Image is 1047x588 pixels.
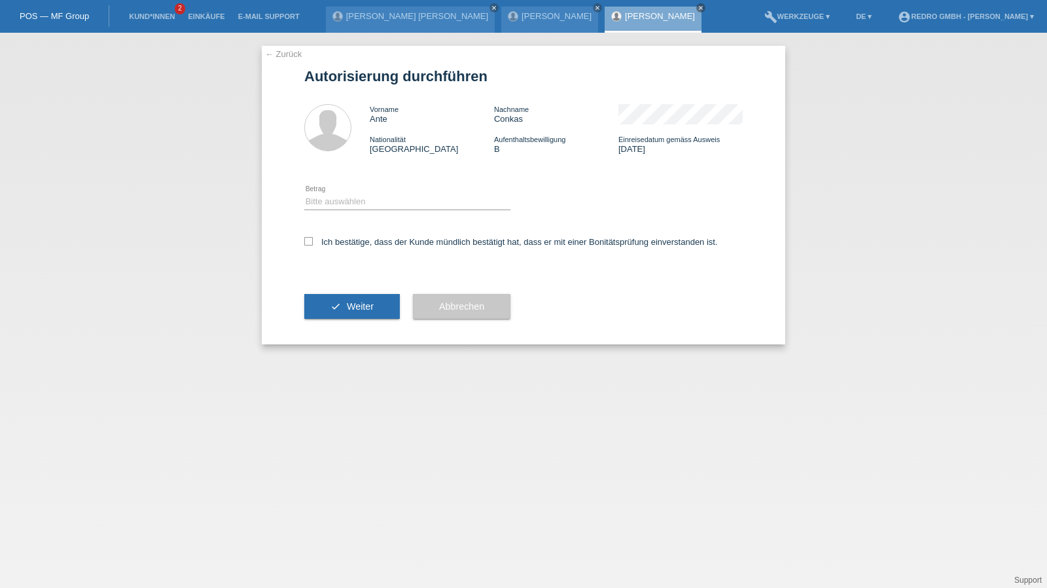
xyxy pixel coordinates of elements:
[489,3,499,12] a: close
[849,12,878,20] a: DE ▾
[370,104,494,124] div: Ante
[370,136,406,143] span: Nationalität
[20,11,89,21] a: POS — MF Group
[232,12,306,20] a: E-Mail Support
[625,11,695,21] a: [PERSON_NAME]
[413,294,510,319] button: Abbrechen
[494,134,618,154] div: B
[370,134,494,154] div: [GEOGRAPHIC_DATA]
[618,136,720,143] span: Einreisedatum gemäss Ausweis
[494,136,565,143] span: Aufenthaltsbewilligung
[594,5,601,11] i: close
[1014,576,1042,585] a: Support
[181,12,231,20] a: Einkäufe
[522,11,592,21] a: [PERSON_NAME]
[593,3,602,12] a: close
[494,104,618,124] div: Conkas
[439,301,484,312] span: Abbrechen
[764,10,777,24] i: build
[265,49,302,59] a: ← Zurück
[696,3,705,12] a: close
[758,12,837,20] a: buildWerkzeuge ▾
[370,105,399,113] span: Vorname
[491,5,497,11] i: close
[122,12,181,20] a: Kund*innen
[346,11,488,21] a: [PERSON_NAME] [PERSON_NAME]
[898,10,911,24] i: account_circle
[618,134,743,154] div: [DATE]
[494,105,529,113] span: Nachname
[304,237,718,247] label: Ich bestätige, dass der Kunde mündlich bestätigt hat, dass er mit einer Bonitätsprüfung einversta...
[347,301,374,312] span: Weiter
[330,301,341,312] i: check
[891,12,1040,20] a: account_circleRedro GmbH - [PERSON_NAME] ▾
[698,5,704,11] i: close
[304,294,400,319] button: check Weiter
[175,3,185,14] span: 2
[304,68,743,84] h1: Autorisierung durchführen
